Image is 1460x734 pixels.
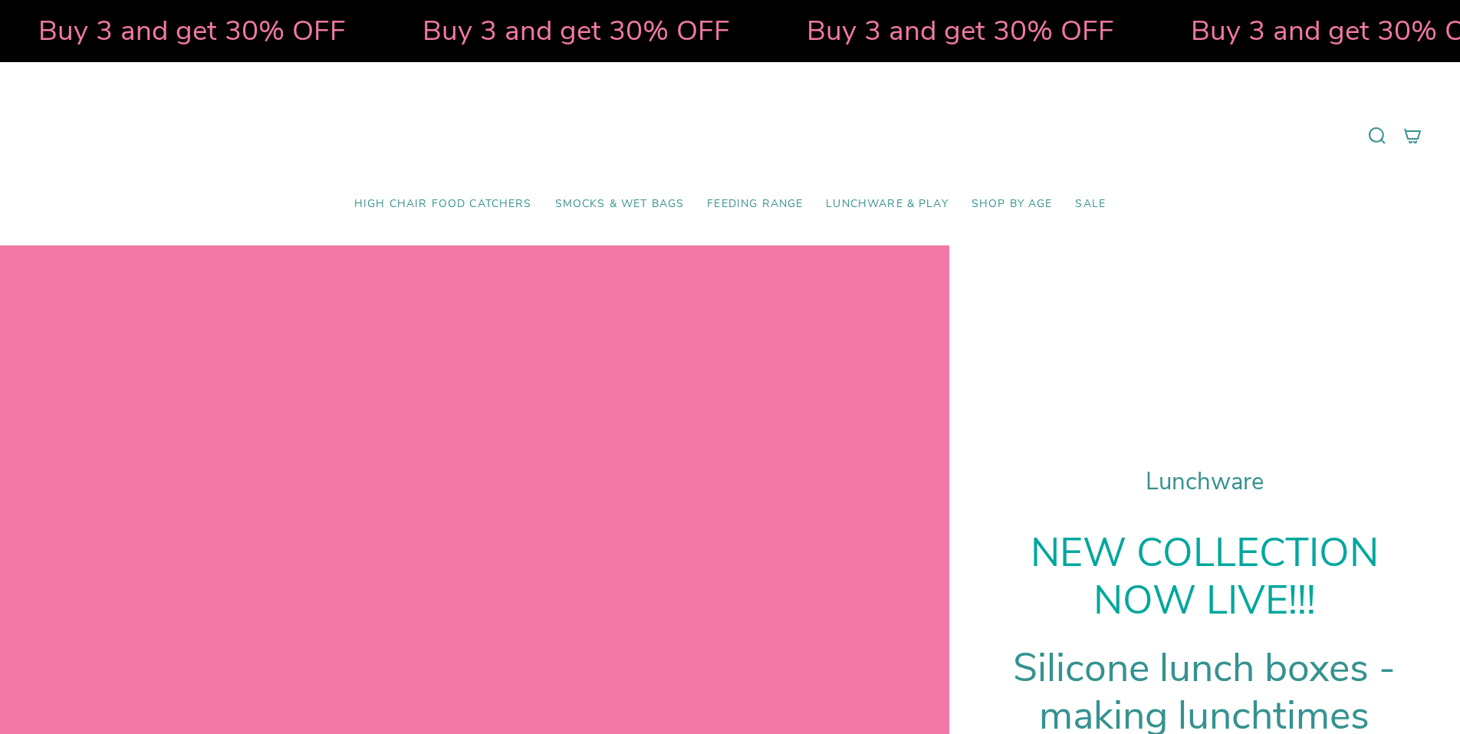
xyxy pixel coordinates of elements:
strong: Buy 3 and get 30% OFF [807,12,1114,50]
span: SALE [1075,198,1106,211]
a: High Chair Food Catchers [343,186,544,222]
strong: Buy 3 and get 30% OFF [38,12,346,50]
span: Lunchware & Play [826,198,948,211]
span: Smocks & Wet Bags [555,198,685,211]
a: Mumma’s Little Helpers [598,85,863,186]
a: Feeding Range [695,186,814,222]
a: Smocks & Wet Bags [544,186,696,222]
a: Lunchware & Play [814,186,959,222]
span: Shop by Age [972,198,1053,211]
strong: Buy 3 and get 30% OFF [423,12,730,50]
span: Feeding Range [707,198,803,211]
span: High Chair Food Catchers [354,198,532,211]
h1: Lunchware [988,468,1422,496]
a: SALE [1064,186,1117,222]
a: Shop by Age [960,186,1064,222]
strong: NEW COLLECTION NOW LIVE!!! [1031,526,1379,627]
